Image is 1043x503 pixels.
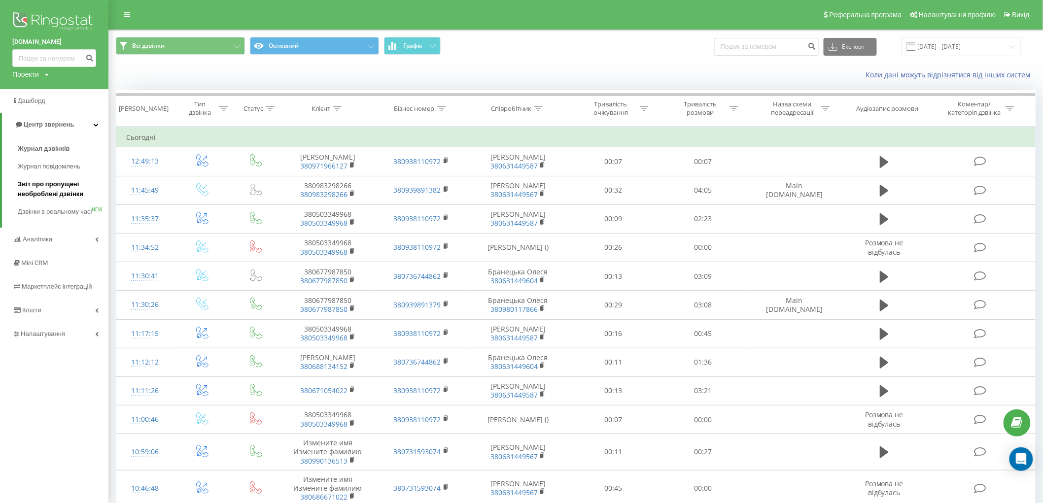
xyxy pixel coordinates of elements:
[384,37,441,55] button: Графік
[468,147,568,176] td: [PERSON_NAME]
[468,262,568,291] td: Бранецька Олеся
[126,152,164,171] div: 12:49:13
[394,415,441,424] a: 380938110972
[126,238,164,257] div: 11:34:52
[468,204,568,233] td: [PERSON_NAME]
[12,10,96,34] img: Ringostat logo
[394,300,441,309] a: 380939891379
[857,104,919,113] div: Аудіозапис розмови
[658,319,748,348] td: 00:45
[24,121,74,128] span: Центр звернень
[281,204,375,233] td: 380503349968
[568,405,658,434] td: 00:07
[281,405,375,434] td: 380503349968
[2,113,108,136] a: Центр звернень
[766,100,819,117] div: Назва схеми переадресації
[394,357,441,367] a: 380736744862
[403,42,422,49] span: Графік
[394,157,441,166] a: 380938110972
[281,434,375,470] td: Измените имя Измените фамилию
[300,304,348,314] a: 380677987850
[126,381,164,401] div: 11:11:26
[12,37,96,47] a: [DOMAIN_NAME]
[300,161,348,170] a: 380971966127
[18,162,80,171] span: Журнал повідомлень
[126,410,164,429] div: 11:00:46
[300,386,348,395] a: 380671054022
[12,49,96,67] input: Пошук за номером
[748,176,841,204] td: Main [DOMAIN_NAME]
[866,70,1036,79] a: Коли дані можуть відрізнятися вiд інших систем
[468,233,568,262] td: [PERSON_NAME] ()
[22,283,92,290] span: Маркетплейс інтеграцій
[18,175,108,203] a: Звіт про пропущені необроблені дзвінки
[468,176,568,204] td: [PERSON_NAME]
[116,128,1036,147] td: Сьогодні
[490,390,538,400] a: 380631449587
[18,203,108,221] a: Дзвінки в реальному часіNEW
[748,291,841,319] td: Main [DOMAIN_NAME]
[18,144,70,154] span: Журнал дзвінків
[116,37,245,55] button: Всі дзвінки
[394,242,441,252] a: 380938110972
[300,419,348,429] a: 380503349968
[658,291,748,319] td: 03:08
[865,238,904,256] span: Розмова не відбулась
[568,262,658,291] td: 00:13
[865,410,904,428] span: Розмова не відбулась
[281,176,375,204] td: 380983298266
[394,329,441,338] a: 380938110972
[394,447,441,456] a: 380731593074
[126,324,164,343] div: 11:17:15
[468,319,568,348] td: [PERSON_NAME]
[468,434,568,470] td: [PERSON_NAME]
[126,479,164,498] div: 10:46:48
[824,38,877,56] button: Експорт
[490,488,538,497] a: 380631449567
[1009,447,1033,471] div: Open Intercom Messenger
[132,42,165,50] span: Всі дзвінки
[126,181,164,200] div: 11:45:49
[658,204,748,233] td: 02:23
[490,161,538,170] a: 380631449587
[568,434,658,470] td: 00:11
[568,233,658,262] td: 00:26
[22,306,41,314] span: Кошти
[119,104,169,113] div: [PERSON_NAME]
[126,353,164,372] div: 11:12:12
[394,483,441,493] a: 380731593074
[18,97,45,104] span: Дашборд
[300,247,348,257] a: 380503349968
[1012,11,1030,19] span: Вихід
[18,179,104,199] span: Звіт про пропущені необроблені дзвінки
[865,479,904,497] span: Розмова не відбулась
[18,207,92,217] span: Дзвінки в реальному часі
[468,376,568,405] td: [PERSON_NAME]
[568,348,658,376] td: 00:11
[394,104,435,113] div: Бізнес номер
[394,271,441,281] a: 380736744862
[491,104,531,113] div: Співробітник
[126,295,164,314] div: 11:30:26
[182,100,217,117] div: Тип дзвінка
[585,100,637,117] div: Тривалість очікування
[281,147,375,176] td: [PERSON_NAME]
[490,304,538,314] a: 380980117866
[568,291,658,319] td: 00:29
[945,100,1003,117] div: Коментар/категорія дзвінка
[658,176,748,204] td: 04:05
[394,185,441,195] a: 380939891382
[658,233,748,262] td: 00:00
[300,362,348,371] a: 380688134152
[490,190,538,199] a: 380631449567
[281,233,375,262] td: 380503349968
[568,176,658,204] td: 00:32
[394,386,441,395] a: 380938110972
[468,291,568,319] td: Бранецька Олеся
[300,190,348,199] a: 380983298266
[658,262,748,291] td: 03:09
[243,104,263,113] div: Статус
[490,276,538,285] a: 380631449604
[23,235,52,243] span: Аналiтика
[300,276,348,285] a: 380677987850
